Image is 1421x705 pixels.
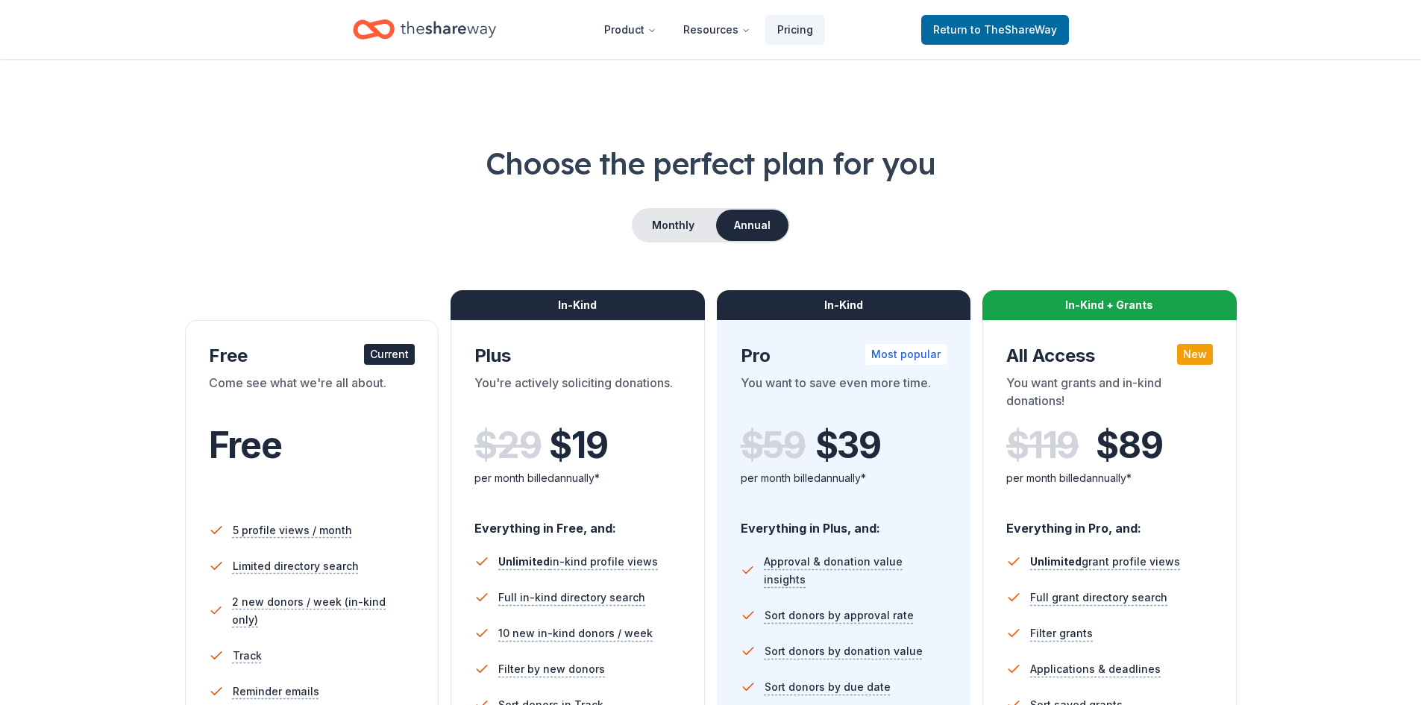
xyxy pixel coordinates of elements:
[1030,555,1180,568] span: grant profile views
[741,469,947,487] div: per month billed annually*
[741,374,947,416] div: You want to save even more time.
[1006,374,1213,416] div: You want grants and in-kind donations!
[498,555,550,568] span: Unlimited
[353,12,496,47] a: Home
[364,344,415,365] div: Current
[1177,344,1213,365] div: New
[716,210,788,241] button: Annual
[764,553,947,589] span: Approval & donation value insights
[451,290,705,320] div: In-Kind
[1030,660,1161,678] span: Applications & deadlines
[209,344,415,368] div: Free
[970,23,1057,36] span: to TheShareWay
[765,642,923,660] span: Sort donors by donation value
[474,344,681,368] div: Plus
[549,424,607,466] span: $ 19
[717,290,971,320] div: In-Kind
[671,15,762,45] button: Resources
[1096,424,1162,466] span: $ 89
[1030,589,1167,607] span: Full grant directory search
[233,521,352,539] span: 5 profile views / month
[592,15,668,45] button: Product
[741,344,947,368] div: Pro
[865,344,947,365] div: Most popular
[982,290,1237,320] div: In-Kind + Grants
[498,624,653,642] span: 10 new in-kind donors / week
[233,557,359,575] span: Limited directory search
[765,607,914,624] span: Sort donors by approval rate
[592,12,825,47] nav: Main
[474,374,681,416] div: You're actively soliciting donations.
[474,507,681,538] div: Everything in Free, and:
[921,15,1069,45] a: Returnto TheShareWay
[815,424,881,466] span: $ 39
[1006,469,1213,487] div: per month billed annually*
[498,660,605,678] span: Filter by new donors
[765,678,891,696] span: Sort donors by due date
[498,589,645,607] span: Full in-kind directory search
[741,507,947,538] div: Everything in Plus, and:
[1006,344,1213,368] div: All Access
[933,21,1057,39] span: Return
[233,647,262,665] span: Track
[765,15,825,45] a: Pricing
[60,142,1361,184] h1: Choose the perfect plan for you
[1006,507,1213,538] div: Everything in Pro, and:
[1030,555,1082,568] span: Unlimited
[233,683,319,701] span: Reminder emails
[232,593,415,629] span: 2 new donors / week (in-kind only)
[633,210,713,241] button: Monthly
[209,423,282,467] span: Free
[1030,624,1093,642] span: Filter grants
[498,555,658,568] span: in-kind profile views
[209,374,415,416] div: Come see what we're all about.
[474,469,681,487] div: per month billed annually*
